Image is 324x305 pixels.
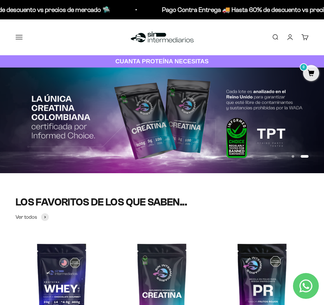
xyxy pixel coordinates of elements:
[16,196,187,208] split-lines: LOS FAVORITOS DE LOS QUE SABEN...
[16,213,49,221] a: Ver todos
[115,58,209,65] strong: CUANTA PROTEÍNA NECESITAS
[16,213,37,221] span: Ver todos
[303,70,319,77] a: 0
[300,63,308,71] mark: 0
[70,5,283,15] p: Pago Contra Entrega 🚚 Hasta 60% de descuento vs precios de mercado 🛸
